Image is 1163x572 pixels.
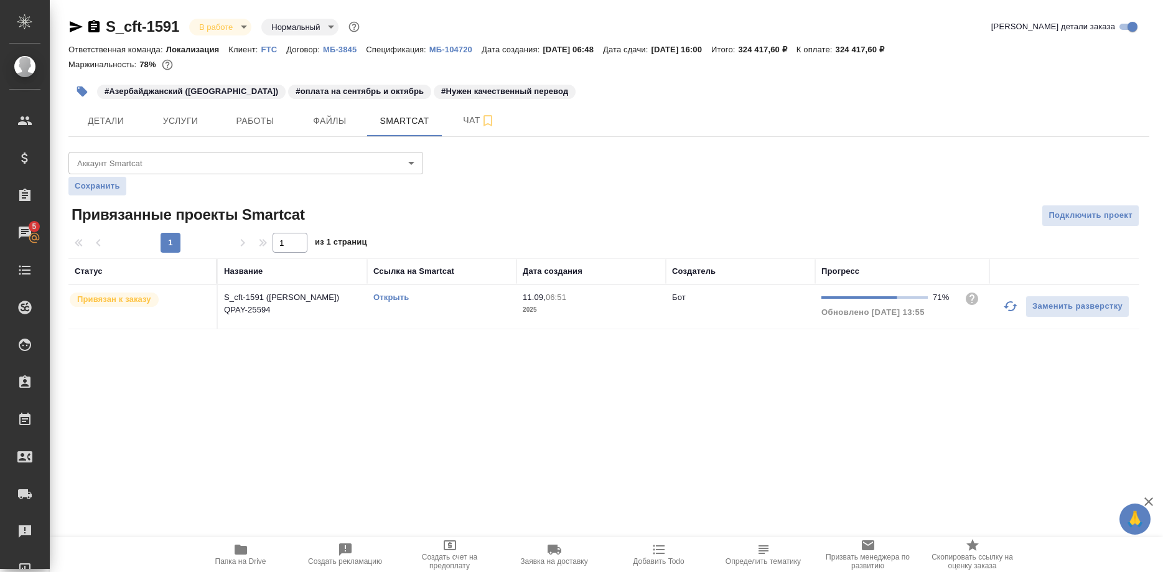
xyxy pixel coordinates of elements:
[75,265,103,278] div: Статус
[224,291,361,316] p: S_cft-1591 ([PERSON_NAME]) QPAY-25594
[933,291,955,304] div: 71%
[300,113,360,129] span: Файлы
[480,113,495,128] svg: Подписаться
[821,265,859,278] div: Прогресс
[296,85,424,98] p: #оплата на сентябрь и октябрь
[1049,209,1133,223] span: Подключить проект
[159,57,175,73] button: 60590.34 RUB;
[68,60,139,69] p: Маржинальность:
[366,45,429,54] p: Спецификация:
[373,265,454,278] div: Ссылка на Smartcat
[105,85,278,98] p: #Азербайджанский ([GEOGRAPHIC_DATA])
[836,45,894,54] p: 324 417,60 ₽
[373,293,409,302] a: Открыть
[228,45,261,54] p: Клиент:
[75,180,120,192] span: Сохранить
[68,177,126,195] button: Сохранить
[151,113,210,129] span: Услуги
[68,205,305,225] span: Привязанные проекты Smartcat
[996,291,1025,321] button: Обновить прогресс
[672,293,686,302] p: Бот
[96,85,287,96] span: Азербайджанский (Латиница)
[106,18,179,35] a: S_cft-1591
[651,45,711,54] p: [DATE] 16:00
[315,235,367,253] span: из 1 страниц
[166,45,229,54] p: Локализация
[523,293,546,302] p: 11.09,
[86,19,101,34] button: Скопировать ссылку
[261,44,287,54] a: FTC
[261,45,287,54] p: FTC
[68,152,423,174] div: ​
[546,293,566,302] p: 06:51
[523,304,660,316] p: 2025
[672,265,716,278] div: Создатель
[1042,205,1139,227] button: Подключить проект
[523,265,582,278] div: Дата создания
[268,22,324,32] button: Нормальный
[1032,299,1123,314] span: Заменить разверстку
[603,45,651,54] p: Дата сдачи:
[76,113,136,129] span: Детали
[711,45,738,54] p: Итого:
[77,293,151,306] p: Привязан к заказу
[429,44,482,54] a: МБ-104720
[1119,504,1151,535] button: 🙏
[346,19,362,35] button: Доп статусы указывают на важность/срочность заказа
[286,45,323,54] p: Договор:
[441,85,568,98] p: #Нужен качественный перевод
[323,45,366,54] p: МБ-3845
[224,265,263,278] div: Название
[1124,506,1146,532] span: 🙏
[1025,296,1129,317] button: Заменить разверстку
[68,45,166,54] p: Ответственная команда:
[3,217,47,248] a: 5
[261,19,339,35] div: В работе
[195,22,236,32] button: В работе
[796,45,836,54] p: К оплате:
[991,21,1115,33] span: [PERSON_NAME] детали заказа
[189,19,251,35] div: В работе
[68,78,96,105] button: Добавить тэг
[139,60,159,69] p: 78%
[24,220,44,233] span: 5
[225,113,285,129] span: Работы
[429,45,482,54] p: МБ-104720
[432,85,577,96] span: Нужен качественный перевод
[739,45,796,54] p: 324 417,60 ₽
[482,45,543,54] p: Дата создания:
[543,45,603,54] p: [DATE] 06:48
[449,113,509,128] span: Чат
[323,44,366,54] a: МБ-3845
[375,113,434,129] span: Smartcat
[68,19,83,34] button: Скопировать ссылку для ЯМессенджера
[821,307,925,317] span: Обновлено [DATE] 13:55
